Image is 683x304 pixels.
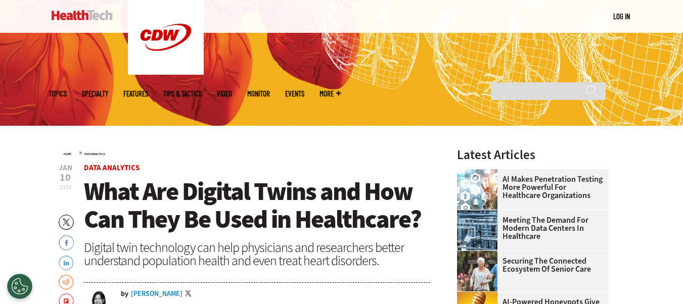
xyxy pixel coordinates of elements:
[64,152,71,156] a: Home
[49,90,67,97] span: Topics
[457,216,603,240] a: Meeting the Demand for Modern Data Centers in Healthcare
[457,251,497,291] img: nurse walks with senior woman through a garden
[123,90,148,97] a: Features
[82,90,108,97] span: Specialty
[457,210,503,218] a: engineer with laptop overlooking data center
[121,290,128,297] span: by
[457,148,609,161] h3: Latest Articles
[613,11,630,22] div: User menu
[320,90,341,97] span: More
[59,164,72,172] span: Jan
[457,257,603,273] a: Securing the Connected Ecosystem of Senior Care
[285,90,304,97] a: Events
[59,183,71,191] span: 2024
[84,175,421,236] span: What Are Digital Twins and How Can They Be Used in Healthcare?
[7,274,32,299] div: Cookies Settings
[457,251,503,259] a: nurse walks with senior woman through a garden
[52,10,113,20] img: Home
[457,169,503,177] a: Healthcare and hacking concept
[457,210,497,250] img: engineer with laptop overlooking data center
[457,292,503,300] a: jar of honey with a honey dipper
[84,241,431,267] div: Digital twin technology can help physicians and researchers better understand population health a...
[84,152,105,156] a: Data Analytics
[128,67,204,77] a: CDW
[217,90,232,97] a: Video
[457,169,497,210] img: Healthcare and hacking concept
[613,12,630,21] a: Log in
[59,173,72,183] span: 10
[163,90,202,97] a: Tips & Tactics
[84,163,140,173] a: Data Analytics
[457,175,603,199] a: AI Makes Penetration Testing More Powerful for Healthcare Organizations
[185,290,194,298] a: Twitter
[64,148,431,157] div: »
[247,90,270,97] a: MonITor
[7,274,32,299] button: Open Preferences
[131,290,183,297] a: [PERSON_NAME]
